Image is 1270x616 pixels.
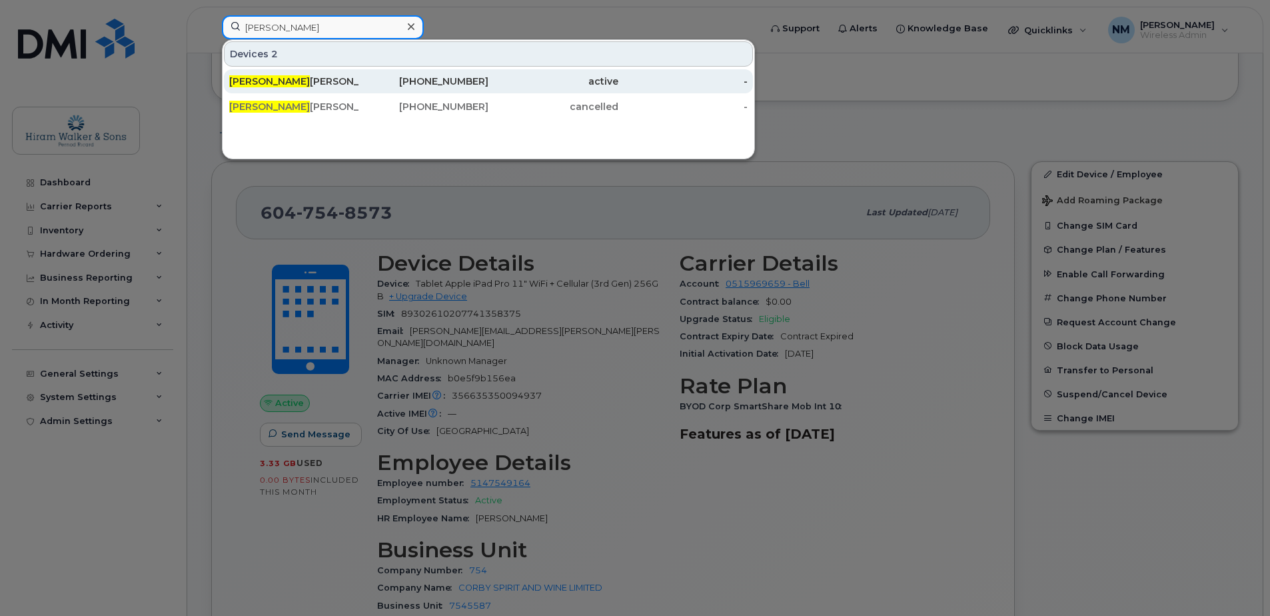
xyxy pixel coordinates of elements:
[488,75,618,88] div: active
[488,100,618,113] div: cancelled
[224,41,753,67] div: Devices
[618,75,748,88] div: -
[271,47,278,61] span: 2
[359,100,489,113] div: [PHONE_NUMBER]
[229,75,359,88] div: [PERSON_NAME]
[224,69,753,93] a: [PERSON_NAME][PERSON_NAME][PHONE_NUMBER]active-
[359,75,489,88] div: [PHONE_NUMBER]
[618,100,748,113] div: -
[229,75,310,87] span: [PERSON_NAME]
[222,15,424,39] input: Find something...
[224,95,753,119] a: [PERSON_NAME][PERSON_NAME][PHONE_NUMBER]cancelled-
[229,101,310,113] span: [PERSON_NAME]
[229,100,359,113] div: [PERSON_NAME]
